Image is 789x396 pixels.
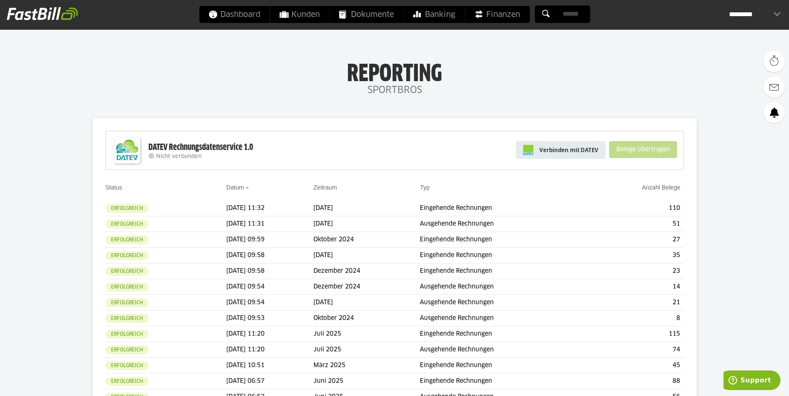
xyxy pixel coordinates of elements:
sl-badge: Erfolgreich [105,267,148,276]
sl-badge: Erfolgreich [105,235,148,244]
td: [DATE] 11:32 [226,201,313,216]
a: Zeitraum [313,184,337,191]
td: 21 [589,295,684,311]
a: Datum [226,184,244,191]
a: Dashboard [199,6,270,23]
td: Eingehende Rechnungen [420,373,588,389]
td: [DATE] 09:58 [226,248,313,263]
td: [DATE] 10:51 [226,358,313,373]
td: Ausgehende Rechnungen [420,342,588,358]
span: Banking [413,6,455,23]
sl-badge: Erfolgreich [105,283,148,291]
td: Eingehende Rechnungen [420,326,588,342]
span: Finanzen [474,6,520,23]
sl-badge: Erfolgreich [105,251,148,260]
td: 14 [589,279,684,295]
td: [DATE] 09:53 [226,311,313,326]
a: Banking [404,6,464,23]
span: Dokumente [339,6,394,23]
span: Nicht verbunden [156,154,202,159]
td: [DATE] 09:54 [226,295,313,311]
a: Verbinden mit DATEV [516,141,606,159]
td: 51 [589,216,684,232]
td: [DATE] 06:57 [226,373,313,389]
sl-badge: Erfolgreich [105,377,148,386]
td: [DATE] 11:31 [226,216,313,232]
td: [DATE] 09:59 [226,232,313,248]
sl-button: Belege übertragen [609,141,677,158]
td: März 2025 [313,358,420,373]
td: Oktober 2024 [313,311,420,326]
td: [DATE] 11:20 [226,326,313,342]
td: Juni 2025 [313,373,420,389]
sl-badge: Erfolgreich [105,298,148,307]
td: Juli 2025 [313,342,420,358]
td: Ausgehende Rechnungen [420,216,588,232]
span: Verbinden mit DATEV [539,146,598,154]
td: [DATE] 11:20 [226,342,313,358]
td: Juli 2025 [313,326,420,342]
sl-badge: Erfolgreich [105,204,148,213]
td: Eingehende Rechnungen [420,248,588,263]
sl-badge: Erfolgreich [105,330,148,339]
td: 88 [589,373,684,389]
td: 23 [589,263,684,279]
td: 8 [589,311,684,326]
a: Typ [420,184,430,191]
td: Ausgehende Rechnungen [420,279,588,295]
td: 110 [589,201,684,216]
td: 74 [589,342,684,358]
td: [DATE] 09:54 [226,279,313,295]
a: Dokumente [330,6,403,23]
iframe: Öffnet ein Widget, in dem Sie weitere Informationen finden [723,371,780,392]
td: Eingehende Rechnungen [420,358,588,373]
span: Dashboard [208,6,260,23]
sl-badge: Erfolgreich [105,345,148,354]
span: Kunden [279,6,320,23]
img: sort_desc.gif [245,187,251,189]
td: [DATE] [313,216,420,232]
td: 27 [589,232,684,248]
a: Anzahl Belege [642,184,680,191]
td: Ausgehende Rechnungen [420,311,588,326]
img: fastbill_logo_white.png [7,7,78,20]
sl-badge: Erfolgreich [105,314,148,323]
div: DATEV Rechnungsdatenservice 1.0 [148,142,253,153]
td: [DATE] 09:58 [226,263,313,279]
td: Ausgehende Rechnungen [420,295,588,311]
td: 115 [589,326,684,342]
td: Dezember 2024 [313,279,420,295]
td: Eingehende Rechnungen [420,232,588,248]
sl-badge: Erfolgreich [105,361,148,370]
img: pi-datev-logo-farbig-24.svg [523,145,533,155]
a: Status [105,184,122,191]
td: [DATE] [313,248,420,263]
td: Eingehende Rechnungen [420,201,588,216]
td: [DATE] [313,295,420,311]
td: 35 [589,248,684,263]
td: 45 [589,358,684,373]
td: Oktober 2024 [313,232,420,248]
td: [DATE] [313,201,420,216]
a: Kunden [270,6,329,23]
h1: Reporting [85,60,704,82]
a: Finanzen [465,6,530,23]
td: Eingehende Rechnungen [420,263,588,279]
img: DATEV-Datenservice Logo [110,133,144,167]
td: Dezember 2024 [313,263,420,279]
sl-badge: Erfolgreich [105,220,148,229]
